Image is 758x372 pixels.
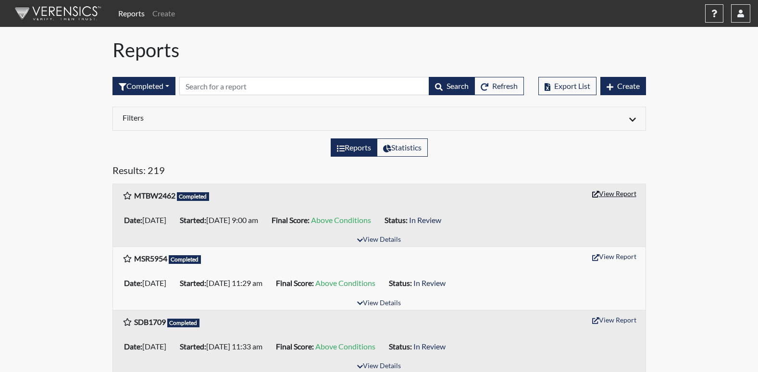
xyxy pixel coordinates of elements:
a: Reports [114,4,149,23]
b: Status: [389,278,412,287]
li: [DATE] 11:29 am [176,275,272,291]
button: View Report [588,186,641,201]
b: Final Score: [276,342,314,351]
input: Search by Registration ID, Interview Number, or Investigation Name. [179,77,429,95]
b: Started: [180,342,206,351]
span: Create [617,81,640,90]
h6: Filters [123,113,372,122]
li: [DATE] 11:33 am [176,339,272,354]
button: View Details [353,297,405,310]
b: SDB1709 [134,317,166,326]
button: Search [429,77,475,95]
button: View Report [588,312,641,327]
span: Above Conditions [315,342,375,351]
label: View the list of reports [331,138,377,157]
div: Filter by interview status [112,77,175,95]
button: Refresh [474,77,524,95]
span: In Review [413,278,446,287]
b: MTBW2462 [134,191,175,200]
span: Above Conditions [311,215,371,224]
b: Date: [124,342,142,351]
b: Final Score: [276,278,314,287]
div: Click to expand/collapse filters [115,113,643,124]
a: Create [149,4,179,23]
span: Refresh [492,81,518,90]
span: Search [447,81,469,90]
label: View statistics about completed interviews [377,138,428,157]
b: Started: [180,278,206,287]
span: Completed [167,319,200,327]
span: Export List [554,81,590,90]
button: Completed [112,77,175,95]
b: Status: [389,342,412,351]
h5: Results: 219 [112,164,646,180]
h1: Reports [112,38,646,62]
li: [DATE] [120,212,176,228]
b: Date: [124,278,142,287]
span: In Review [413,342,446,351]
li: [DATE] [120,275,176,291]
b: Started: [180,215,206,224]
b: Status: [385,215,408,224]
button: Create [600,77,646,95]
button: Export List [538,77,596,95]
button: View Report [588,249,641,264]
button: View Details [353,234,405,247]
span: In Review [409,215,441,224]
b: MSR5954 [134,254,167,263]
b: Final Score: [272,215,310,224]
li: [DATE] [120,339,176,354]
span: Above Conditions [315,278,375,287]
li: [DATE] 9:00 am [176,212,268,228]
span: Completed [177,192,210,201]
span: Completed [169,255,201,264]
b: Date: [124,215,142,224]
